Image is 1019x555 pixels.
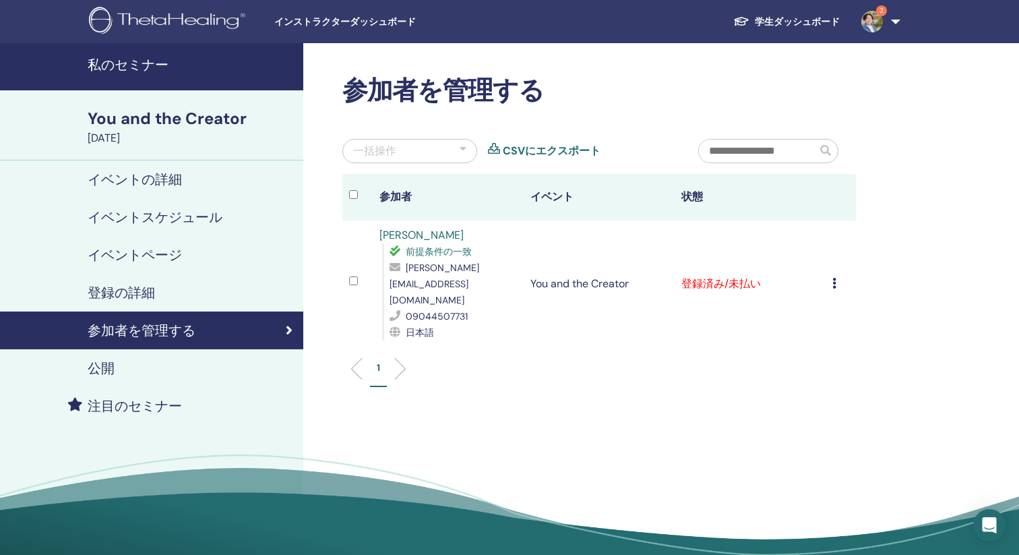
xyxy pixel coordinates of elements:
[274,15,476,29] span: インストラクターダッシュボード
[379,228,464,242] a: [PERSON_NAME]
[406,326,434,339] span: 日本語
[524,174,675,221] th: イベント
[973,509,1006,542] div: Open Intercom Messenger
[88,130,295,146] div: [DATE]
[80,107,303,146] a: You and the Creator[DATE]
[377,361,380,375] p: 1
[373,174,524,221] th: 参加者
[406,310,468,322] span: 09044507731
[524,221,675,347] td: You and the Creator
[88,398,182,414] h4: 注目のセミナー
[88,360,115,376] h4: 公開
[675,174,826,221] th: 状態
[89,7,250,37] img: logo.png
[88,285,155,301] h4: 登録の詳細
[503,143,600,159] a: CSVにエクスポート
[861,11,883,32] img: default.jpg
[88,171,182,187] h4: イベントの詳細
[88,107,295,130] div: You and the Creator
[733,16,749,27] img: graduation-cap-white.svg
[353,143,396,159] div: 一括操作
[876,5,887,16] span: 2
[342,76,856,107] h2: 参加者を管理する
[88,209,222,225] h4: イベントスケジュール
[88,322,195,339] h4: 参加者を管理する
[722,9,851,34] a: 学生ダッシュボード
[88,247,182,263] h4: イベントページ
[390,262,479,306] span: [PERSON_NAME][EMAIL_ADDRESS][DOMAIN_NAME]
[406,245,472,258] span: 前提条件の一致
[88,57,295,73] h4: 私のセミナー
